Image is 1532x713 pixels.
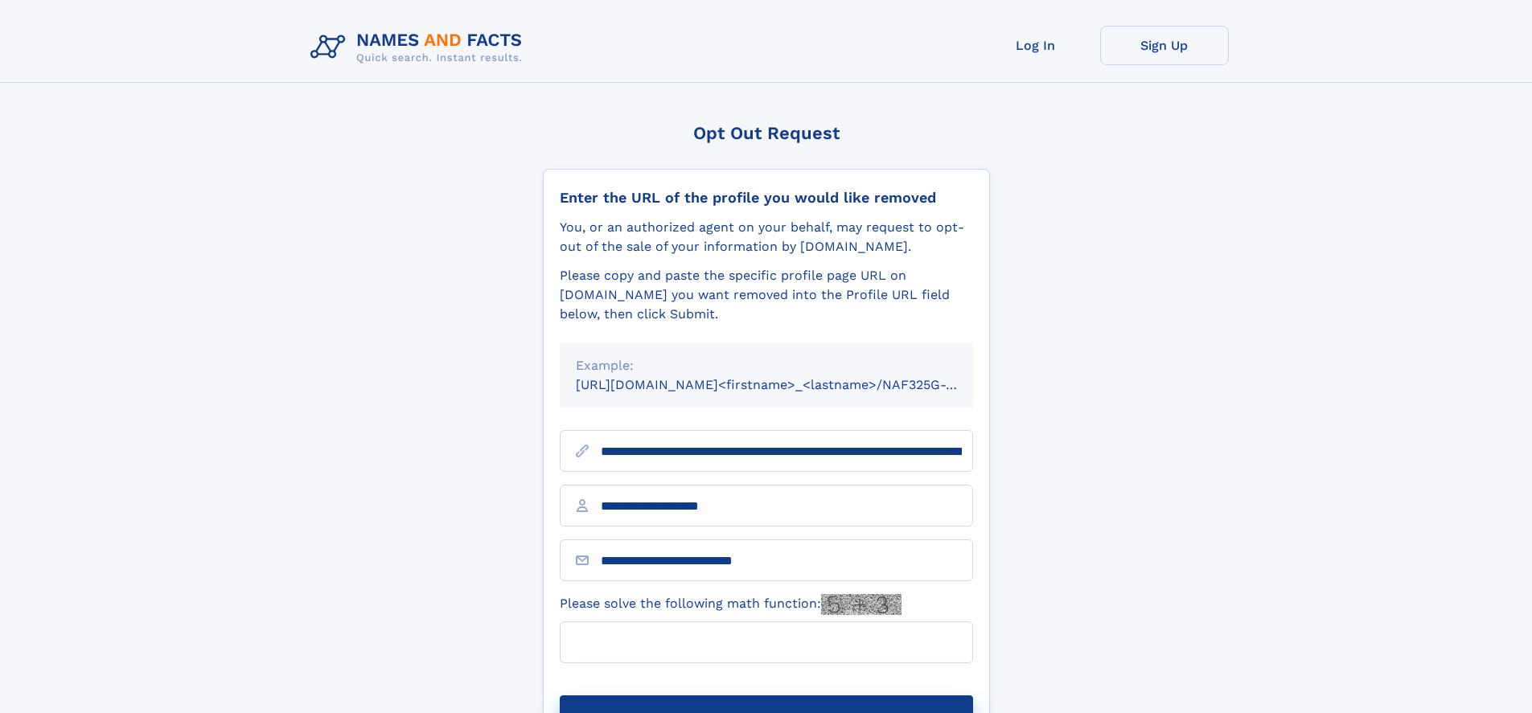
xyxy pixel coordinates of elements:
img: Logo Names and Facts [304,26,536,69]
div: Please copy and paste the specific profile page URL on [DOMAIN_NAME] you want removed into the Pr... [560,266,973,324]
label: Please solve the following math function: [560,594,902,615]
div: Example: [576,356,957,375]
div: Enter the URL of the profile you would like removed [560,189,973,207]
div: You, or an authorized agent on your behalf, may request to opt-out of the sale of your informatio... [560,218,973,256]
small: [URL][DOMAIN_NAME]<firstname>_<lastname>/NAF325G-xxxxxxxx [576,377,1004,392]
a: Sign Up [1100,26,1229,65]
div: Opt Out Request [543,123,990,143]
a: Log In [971,26,1100,65]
